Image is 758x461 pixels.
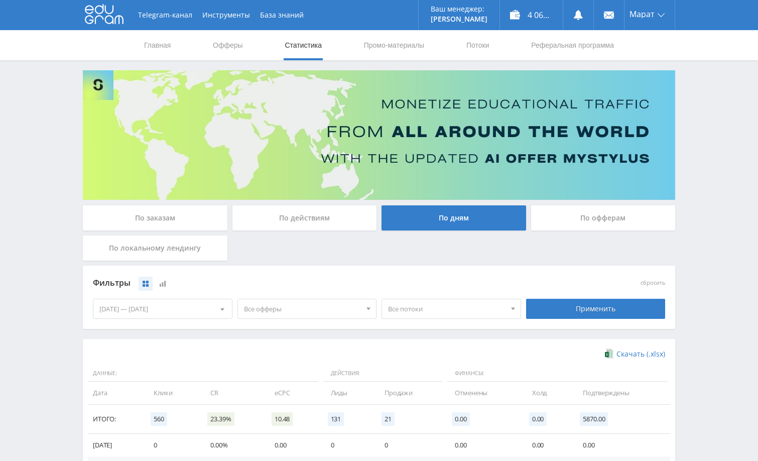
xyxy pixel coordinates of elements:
p: [PERSON_NAME] [431,15,487,23]
a: Главная [143,30,172,60]
td: 0.00 [573,434,670,456]
img: Banner [83,70,675,200]
span: 23.39% [207,412,234,426]
td: Клики [144,382,200,404]
a: Реферальная программа [530,30,615,60]
span: Данные: [88,365,318,382]
span: 131 [328,412,344,426]
div: Применить [526,299,666,319]
span: 10.48 [272,412,293,426]
td: 0 [144,434,200,456]
span: Все офферы [244,299,361,318]
a: Потоки [465,30,490,60]
div: По офферам [531,205,676,230]
span: Финансы: [447,365,668,382]
td: 0.00 [522,434,573,456]
td: Отменены [445,382,522,404]
span: 0.00 [452,412,469,426]
td: [DATE] [88,434,144,456]
div: По заказам [83,205,227,230]
span: 5870.00 [580,412,608,426]
a: Промо-материалы [363,30,425,60]
div: По действиям [232,205,377,230]
img: xlsx [605,349,613,359]
td: Подтверждены [573,382,670,404]
span: Действия: [323,365,443,382]
td: Лиды [321,382,374,404]
td: Холд [522,382,573,404]
span: Все потоки [388,299,506,318]
span: 21 [382,412,395,426]
a: Скачать (.xlsx) [605,349,665,359]
td: 0.00 [265,434,321,456]
span: Скачать (.xlsx) [616,350,665,358]
td: 0 [321,434,374,456]
span: Марат [629,10,655,18]
div: По дням [382,205,526,230]
a: Офферы [212,30,244,60]
td: 0.00 [445,434,522,456]
td: Дата [88,382,144,404]
div: Фильтры [93,276,521,291]
td: Итого: [88,405,144,434]
a: Статистика [284,30,323,60]
span: 560 [151,412,167,426]
td: CR [200,382,264,404]
td: 0.00% [200,434,264,456]
button: сбросить [641,280,665,286]
p: Ваш менеджер: [431,5,487,13]
span: 0.00 [529,412,547,426]
div: По локальному лендингу [83,236,227,261]
div: [DATE] — [DATE] [93,299,232,318]
td: 0 [374,434,445,456]
td: eCPC [265,382,321,404]
td: Продажи [374,382,445,404]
